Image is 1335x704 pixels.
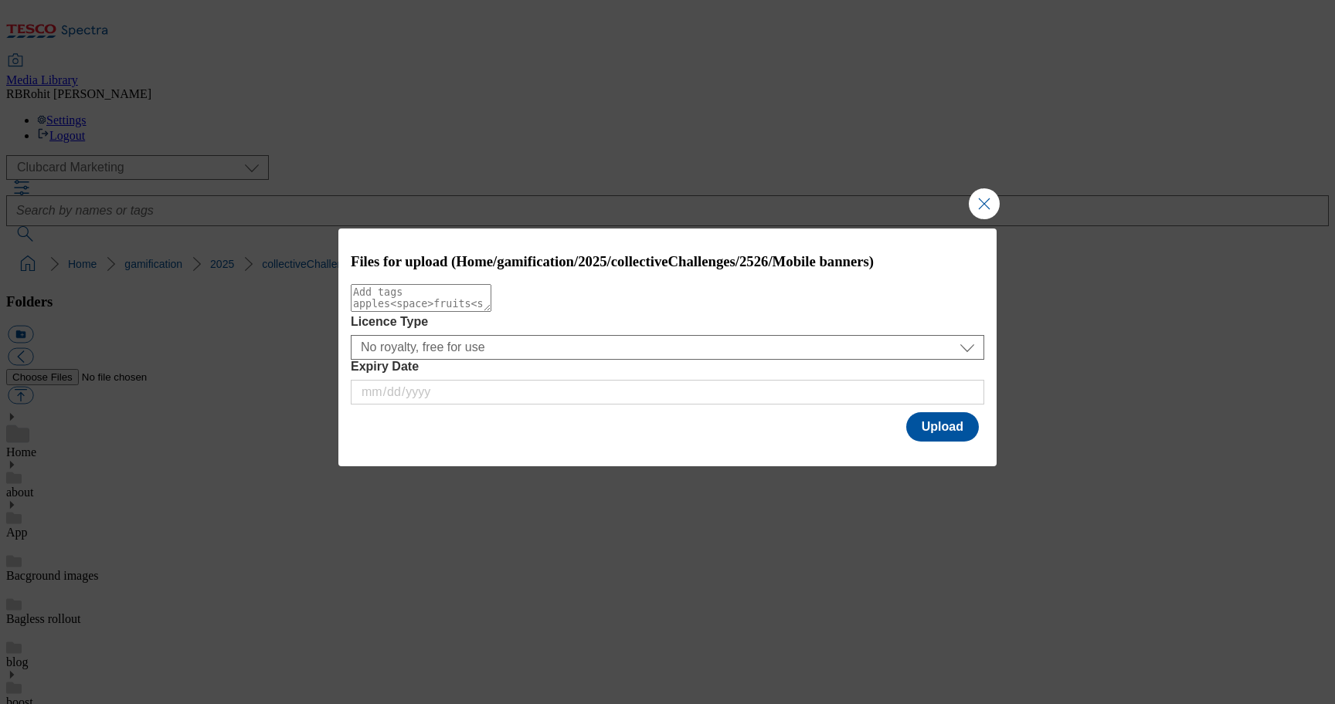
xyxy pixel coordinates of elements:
label: Licence Type [351,315,984,329]
h3: Files for upload (Home/gamification/2025/collectiveChallenges/2526/Mobile banners) [351,253,984,270]
label: Expiry Date [351,360,984,374]
button: Close Modal [969,188,1000,219]
button: Upload [906,412,979,442]
div: Modal [338,228,997,467]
